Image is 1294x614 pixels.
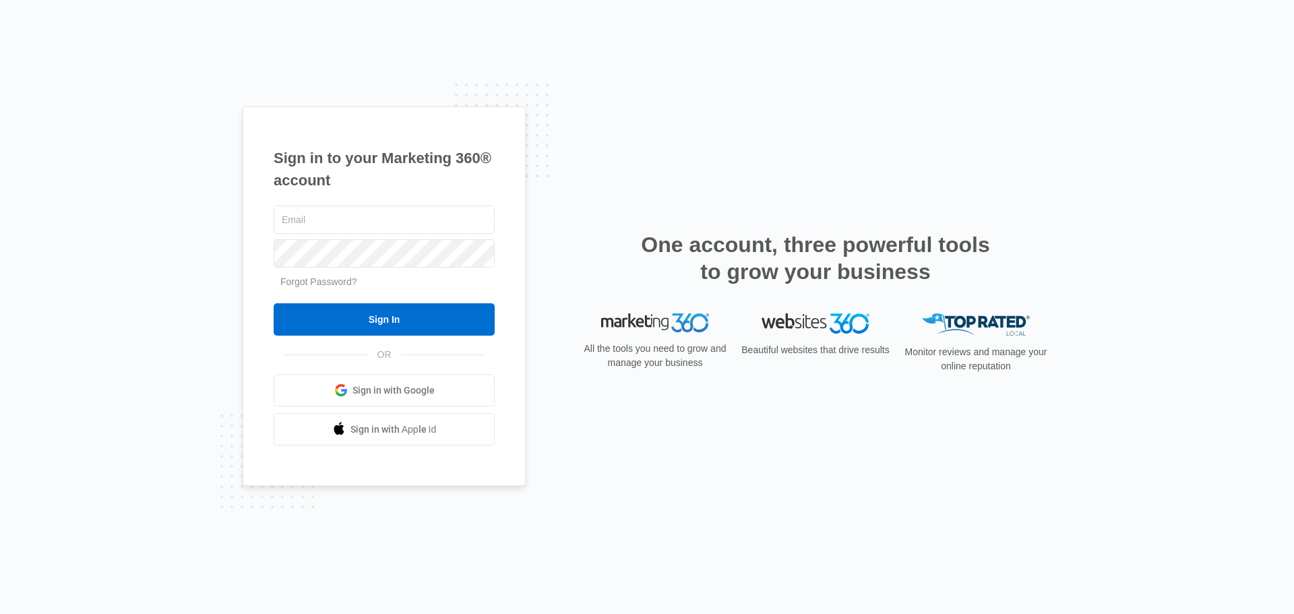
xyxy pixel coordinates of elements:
[274,206,495,234] input: Email
[637,231,994,285] h2: One account, three powerful tools to grow your business
[274,413,495,446] a: Sign in with Apple Id
[368,348,401,362] span: OR
[601,313,709,332] img: Marketing 360
[350,423,437,437] span: Sign in with Apple Id
[274,147,495,191] h1: Sign in to your Marketing 360® account
[274,303,495,336] input: Sign In
[922,313,1030,336] img: Top Rated Local
[762,313,869,333] img: Websites 360
[280,276,357,287] a: Forgot Password?
[352,383,435,398] span: Sign in with Google
[900,345,1051,373] p: Monitor reviews and manage your online reputation
[274,374,495,406] a: Sign in with Google
[740,343,891,357] p: Beautiful websites that drive results
[580,342,731,370] p: All the tools you need to grow and manage your business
